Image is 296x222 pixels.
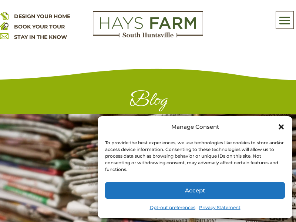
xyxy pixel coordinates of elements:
div: Manage Consent [171,122,219,132]
a: hays farm homes huntsville development [93,33,203,39]
a: STAY IN THE KNOW [14,34,67,40]
a: BOOK YOUR TOUR [14,23,65,30]
div: Close dialog [277,123,285,131]
a: Opt-out preferences [150,202,195,213]
h1: Blog [30,88,266,114]
a: Privacy Statement [199,202,240,213]
button: Accept [105,182,285,199]
div: To provide the best experiences, we use technologies like cookies to store and/or access device i... [105,139,284,173]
